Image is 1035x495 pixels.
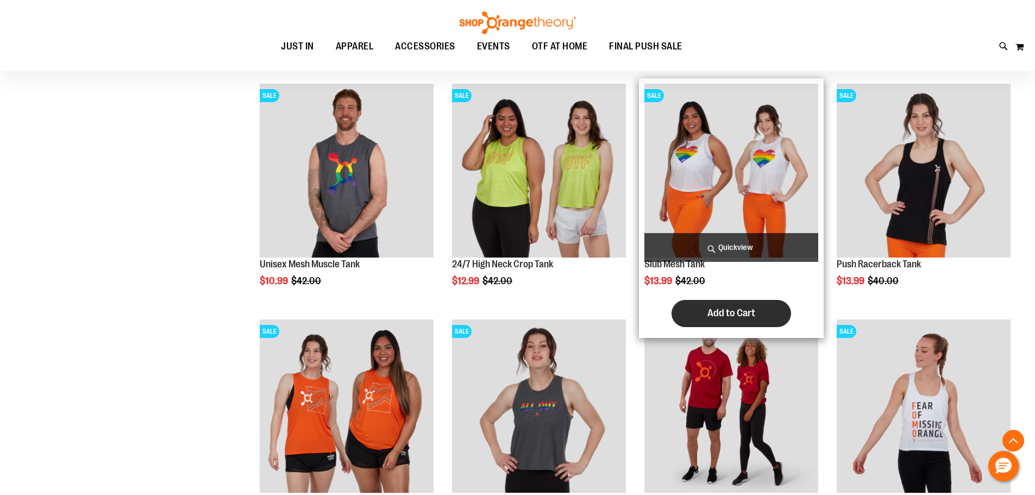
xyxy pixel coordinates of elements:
a: Slub Mesh Tank [644,259,705,270]
a: Product image for Slub Mesh TankSALE [644,84,818,259]
button: Add to Cart [672,300,791,327]
button: Back To Top [1002,430,1024,452]
img: Product image for Core Unisex Alternative Tee [644,319,818,493]
a: EVENTS [466,34,521,59]
a: 24/7 High Neck Crop Tank [452,259,553,270]
span: SALE [452,325,472,338]
a: Product image for Fear of Missing Orange TankSALE [837,319,1011,495]
a: ACCESSORIES [384,34,466,59]
a: Product image for Crop Mesh Muscle TankSALE [452,319,626,495]
span: $42.00 [482,275,514,286]
span: EVENTS [477,34,510,59]
span: $42.00 [291,275,323,286]
div: product [447,78,631,314]
img: Product image for Crop Mesh Muscle Tank [452,319,626,493]
span: SALE [452,89,472,102]
a: APPAREL [325,34,385,59]
a: OTF AT HOME [521,34,599,59]
span: SALE [837,89,856,102]
span: APPAREL [336,34,374,59]
img: Product image for Unisex Mesh Muscle Tank [260,84,434,258]
div: product [639,78,824,338]
a: Product image for Push Racerback TankSALE [837,84,1011,259]
span: SALE [260,325,279,338]
a: Push Racerback Tank [837,259,921,270]
span: $12.99 [452,275,481,286]
img: Product image for Push Muscle Tank [260,319,434,493]
a: Quickview [644,233,818,262]
span: SALE [644,89,664,102]
span: Add to Cart [707,307,755,319]
img: Product image for Fear of Missing Orange Tank [837,319,1011,493]
img: Shop Orangetheory [458,11,578,34]
a: Product image for Core Unisex Alternative TeeSALE [644,319,818,495]
span: $10.99 [260,275,290,286]
span: SALE [837,325,856,338]
span: $40.00 [868,275,900,286]
img: Product image for Slub Mesh Tank [644,84,818,258]
a: Product image for Push Muscle TankSALE [260,319,434,495]
span: $13.99 [837,275,866,286]
img: Product image for Push Racerback Tank [837,84,1011,258]
span: $13.99 [644,275,674,286]
span: ACCESSORIES [395,34,455,59]
span: SALE [260,89,279,102]
span: $42.00 [675,275,707,286]
button: Hello, have a question? Let’s chat. [988,451,1019,481]
span: FINAL PUSH SALE [609,34,682,59]
a: Unisex Mesh Muscle Tank [260,259,360,270]
a: Product image for Unisex Mesh Muscle TankSALE [260,84,434,259]
div: product [254,78,439,314]
span: JUST IN [281,34,314,59]
a: FINAL PUSH SALE [598,34,693,59]
img: Product image for 24/7 High Neck Crop Tank [452,84,626,258]
a: Product image for 24/7 High Neck Crop TankSALE [452,84,626,259]
div: product [831,78,1016,314]
a: JUST IN [270,34,325,59]
span: OTF AT HOME [532,34,588,59]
